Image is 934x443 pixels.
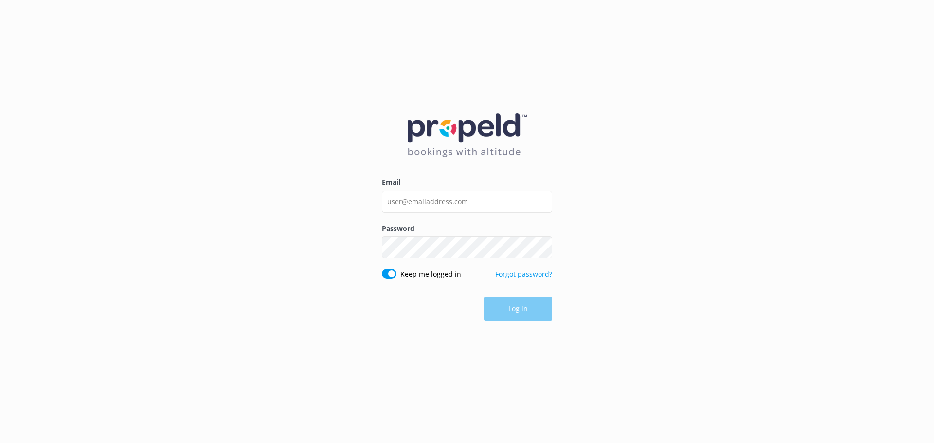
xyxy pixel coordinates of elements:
label: Email [382,177,552,188]
label: Password [382,223,552,234]
button: Show password [533,238,552,257]
label: Keep me logged in [400,269,461,280]
input: user@emailaddress.com [382,191,552,213]
a: Forgot password? [495,269,552,279]
img: 12-1677471078.png [408,113,527,158]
